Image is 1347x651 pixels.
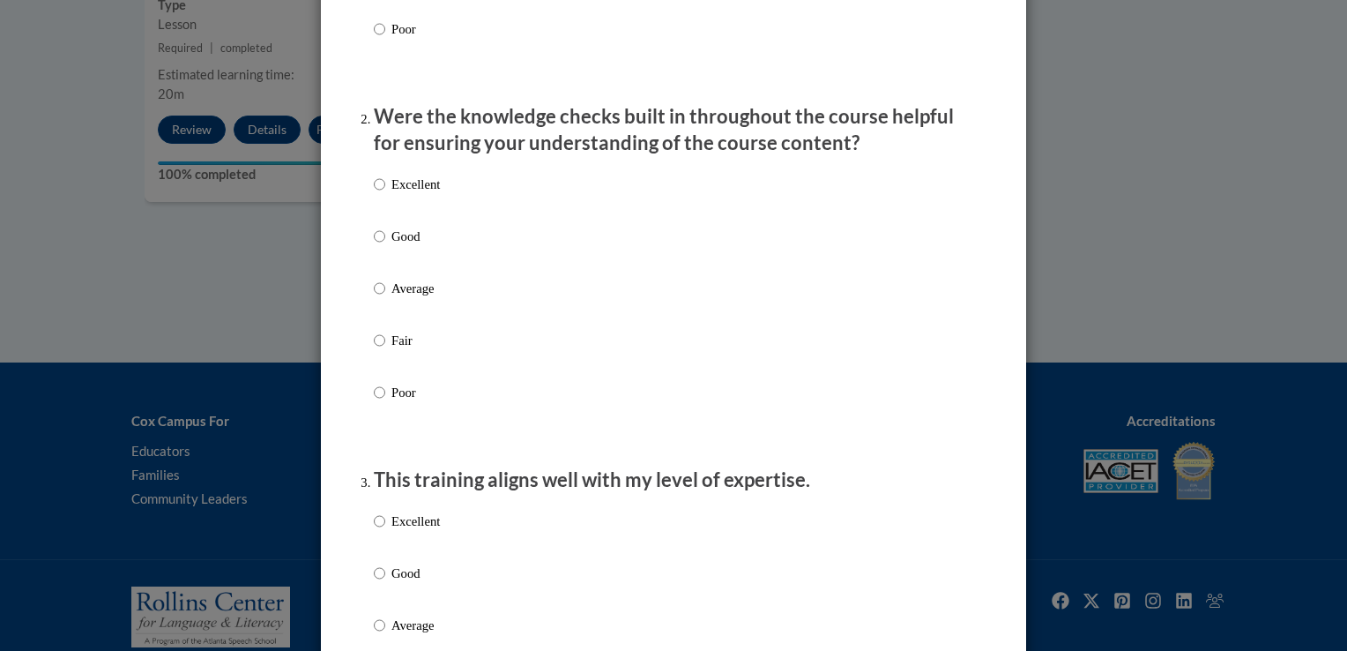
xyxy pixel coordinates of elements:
p: Good [391,564,440,583]
p: Were the knowledge checks built in throughout the course helpful for ensuring your understanding ... [374,103,973,158]
input: Poor [374,19,385,39]
input: Poor [374,383,385,402]
p: Good [391,227,440,246]
p: Excellent [391,175,440,194]
input: Excellent [374,512,385,531]
p: Poor [391,383,440,402]
p: Fair [391,331,440,350]
input: Good [374,564,385,583]
input: Good [374,227,385,246]
p: Average [391,279,440,298]
p: Average [391,616,440,635]
p: This training aligns well with my level of expertise. [374,467,973,494]
p: Poor [391,19,440,39]
input: Fair [374,331,385,350]
input: Average [374,616,385,635]
input: Average [374,279,385,298]
input: Excellent [374,175,385,194]
p: Excellent [391,512,440,531]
